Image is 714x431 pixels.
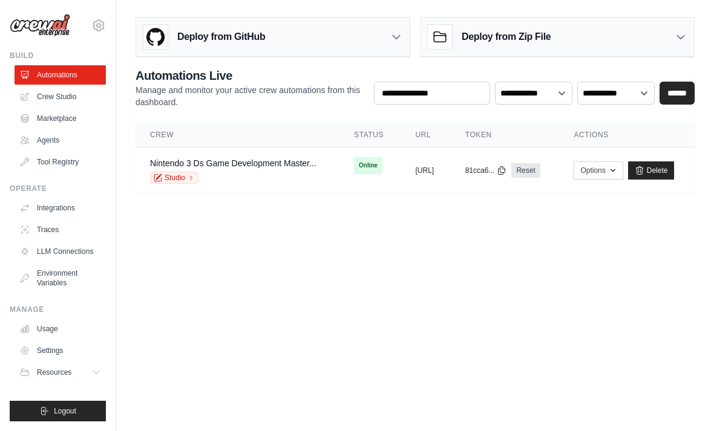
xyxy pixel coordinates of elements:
[15,242,106,261] a: LLM Connections
[15,198,106,218] a: Integrations
[150,172,198,184] a: Studio
[628,161,675,180] a: Delete
[54,406,76,416] span: Logout
[465,166,507,175] button: 81cca6...
[136,123,339,147] th: Crew
[10,51,106,60] div: Build
[15,65,106,85] a: Automations
[15,152,106,172] a: Tool Registry
[136,67,364,84] h2: Automations Live
[462,30,551,44] h3: Deploy from Zip File
[339,123,401,147] th: Status
[15,131,106,150] a: Agents
[136,84,364,108] p: Manage and monitor your active crew automations from this dashboard.
[10,305,106,314] div: Manage
[177,30,265,44] h3: Deploy from GitHub
[15,341,106,360] a: Settings
[143,25,168,49] img: GitHub Logo
[401,123,451,147] th: URL
[451,123,560,147] th: Token
[10,401,106,421] button: Logout
[15,109,106,128] a: Marketplace
[15,87,106,106] a: Crew Studio
[559,123,695,147] th: Actions
[150,158,316,168] a: Nintendo 3 Ds Game Development Master...
[15,363,106,382] button: Resources
[574,161,623,180] button: Options
[10,184,106,193] div: Operate
[511,163,540,178] a: Reset
[15,264,106,293] a: Environment Variables
[15,220,106,239] a: Traces
[354,157,382,174] span: Online
[37,368,71,377] span: Resources
[15,319,106,339] a: Usage
[10,14,70,37] img: Logo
